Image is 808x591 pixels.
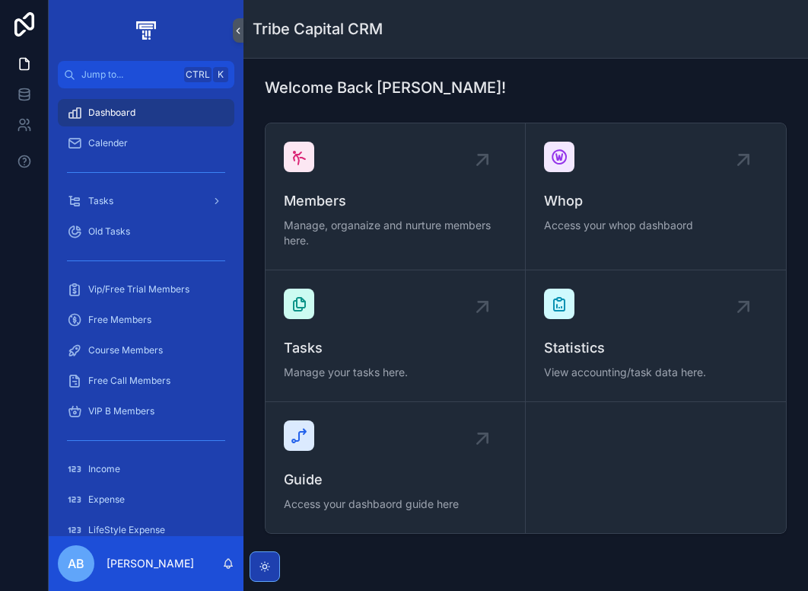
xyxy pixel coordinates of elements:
p: [PERSON_NAME] [107,556,194,571]
span: AB [68,554,84,573]
span: Vip/Free Trial Members [88,283,189,295]
a: TasksManage your tasks here. [266,270,526,402]
span: Tasks [284,337,507,359]
a: Vip/Free Trial Members [58,276,234,303]
a: Tasks [58,187,234,215]
span: Expense [88,494,125,506]
div: scrollable content [49,88,243,536]
span: Calender [88,137,128,149]
span: Whop [544,190,768,212]
span: Tasks [88,195,113,207]
span: Statistics [544,337,768,359]
a: Free Call Members [58,367,234,395]
a: LifeStyle Expense [58,516,234,544]
a: Course Members [58,337,234,364]
span: Manage your tasks here. [284,365,507,380]
span: View accounting/task data here. [544,365,768,380]
a: Free Members [58,306,234,334]
a: VIP B Members [58,398,234,425]
span: Jump to... [81,69,178,81]
span: Members [284,190,507,212]
span: Access your whop dashbaord [544,218,768,233]
a: GuideAccess your dashbaord guide here [266,402,526,533]
button: Jump to...CtrlK [58,61,234,88]
span: Access your dashbaord guide here [284,497,507,512]
span: Free Members [88,314,151,326]
span: Income [88,463,120,475]
a: StatisticsView accounting/task data here. [526,270,786,402]
span: Course Members [88,344,163,356]
a: Income [58,455,234,483]
a: WhopAccess your whop dashbaord [526,123,786,270]
span: Manage, organaize and nurture members here. [284,218,507,248]
span: Free Call Members [88,375,170,387]
h1: Tribe Capital CRM [253,18,383,40]
span: Ctrl [184,67,212,82]
h1: Welcome Back [PERSON_NAME]! [265,77,506,98]
span: Guide [284,469,507,490]
a: Expense [58,486,234,513]
a: MembersManage, organaize and nurture members here. [266,123,526,270]
span: Old Tasks [88,225,130,238]
span: VIP B Members [88,405,154,417]
a: Calender [58,129,234,157]
a: Old Tasks [58,218,234,245]
span: LifeStyle Expense [88,524,165,536]
img: App logo [133,18,158,43]
span: Dashboard [88,107,135,119]
span: K [215,69,227,81]
a: Dashboard [58,99,234,126]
